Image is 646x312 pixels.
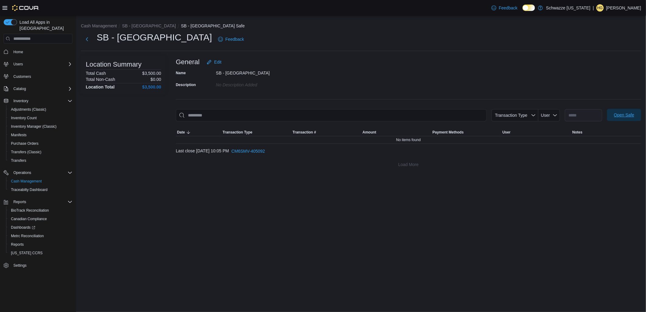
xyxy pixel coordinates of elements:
[6,156,75,165] button: Transfers
[11,61,72,68] span: Users
[176,58,200,66] h3: General
[1,72,75,81] button: Customers
[1,261,75,270] button: Settings
[9,123,72,130] span: Inventory Manager (Classic)
[593,4,594,12] p: |
[11,169,72,176] span: Operations
[502,130,511,135] span: User
[176,129,221,136] button: Date
[1,85,75,93] button: Catalog
[6,215,75,223] button: Canadian Compliance
[9,232,46,240] a: Metrc Reconciliation
[176,71,186,75] label: Name
[546,4,590,12] p: Schwazze [US_STATE]
[225,36,244,42] span: Feedback
[9,114,39,122] a: Inventory Count
[81,23,641,30] nav: An example of EuiBreadcrumbs
[11,97,31,105] button: Inventory
[176,109,487,121] input: This is a search bar. As you type, the results lower in the page will automatically filter.
[6,249,75,257] button: [US_STATE] CCRS
[11,85,72,92] span: Catalog
[6,122,75,131] button: Inventory Manager (Classic)
[11,141,39,146] span: Purchase Orders
[11,73,33,80] a: Customers
[11,85,28,92] button: Catalog
[13,86,26,91] span: Catalog
[396,137,421,142] span: No items found
[1,60,75,68] button: Users
[9,106,72,113] span: Adjustments (Classic)
[9,157,29,164] a: Transfers
[9,224,72,231] span: Dashboards
[363,130,376,135] span: Amount
[151,77,161,82] p: $0.00
[11,208,49,213] span: BioTrack Reconciliation
[6,131,75,139] button: Manifests
[9,106,49,113] a: Adjustments (Classic)
[1,168,75,177] button: Operations
[177,130,185,135] span: Date
[597,4,603,12] span: HG
[86,61,141,68] h3: Location Summary
[81,23,117,28] button: Cash Management
[11,242,24,247] span: Reports
[614,112,634,118] span: Open Safe
[538,109,560,121] button: User
[606,4,641,12] p: [PERSON_NAME]
[81,33,93,45] button: Next
[13,99,28,103] span: Inventory
[398,161,419,168] span: Load More
[13,50,23,54] span: Home
[11,97,72,105] span: Inventory
[86,71,106,76] h6: Total Cash
[9,186,50,193] a: Traceabilty Dashboard
[214,59,221,65] span: Edit
[142,71,161,76] p: $3,500.00
[491,109,538,121] button: Transaction Type
[11,116,37,120] span: Inventory Count
[293,130,316,135] span: Transaction #
[86,85,115,89] h4: Location Total
[11,251,43,255] span: [US_STATE] CCRS
[9,131,72,139] span: Manifests
[499,5,517,11] span: Feedback
[361,129,431,136] button: Amount
[142,85,161,89] h4: $3,500.00
[4,45,72,286] nav: Complex example
[11,262,72,269] span: Settings
[6,232,75,240] button: Metrc Reconciliation
[122,23,176,28] button: SB - [GEOGRAPHIC_DATA]
[596,4,604,12] div: Hunter Grundman
[11,61,25,68] button: Users
[9,249,72,257] span: Washington CCRS
[11,169,34,176] button: Operations
[13,62,23,67] span: Users
[216,68,297,75] div: SB - [GEOGRAPHIC_DATA]
[571,129,641,136] button: Notes
[291,129,361,136] button: Transaction #
[216,80,297,87] div: No Description added
[176,145,641,157] div: Last close [DATE] 10:05 PM
[9,215,72,223] span: Canadian Compliance
[431,129,501,136] button: Payment Methods
[9,178,72,185] span: Cash Management
[501,129,571,136] button: User
[11,187,47,192] span: Traceabilty Dashboard
[11,48,72,55] span: Home
[607,109,641,121] button: Open Safe
[6,148,75,156] button: Transfers (Classic)
[6,139,75,148] button: Purchase Orders
[9,215,49,223] a: Canadian Compliance
[176,158,641,171] button: Load More
[11,262,29,269] a: Settings
[9,114,72,122] span: Inventory Count
[12,5,39,11] img: Cova
[9,148,72,156] span: Transfers (Classic)
[6,185,75,194] button: Traceabilty Dashboard
[6,114,75,122] button: Inventory Count
[9,207,51,214] a: BioTrack Reconciliation
[216,33,246,45] a: Feedback
[181,23,245,28] button: SB - [GEOGRAPHIC_DATA] Safe
[221,129,291,136] button: Transaction Type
